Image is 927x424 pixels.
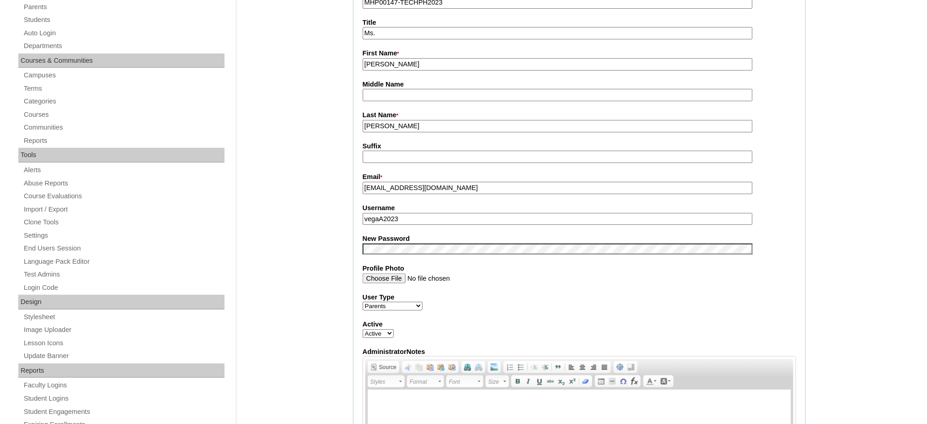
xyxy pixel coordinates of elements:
[368,375,405,387] a: Styles
[607,376,618,386] a: Insert Horizontal Line
[363,347,796,357] label: AdministratorNotes
[23,337,225,349] a: Lesson Icons
[23,135,225,147] a: Reports
[446,375,483,387] a: Font
[363,49,796,59] label: First Name
[23,164,225,176] a: Alerts
[363,80,796,89] label: Middle Name
[23,393,225,404] a: Student Logins
[489,362,500,372] a: Add Image
[23,40,225,52] a: Departments
[23,217,225,228] a: Clone Tools
[447,362,458,372] a: Paste from Word
[23,406,225,418] a: Student Engagements
[596,376,607,386] a: Table
[659,376,673,386] a: Background Color
[23,14,225,26] a: Students
[486,375,509,387] a: Size
[23,350,225,362] a: Update Banner
[363,172,796,182] label: Email
[580,376,591,386] a: Remove Format
[23,190,225,202] a: Course Evaluations
[363,18,796,27] label: Title
[23,122,225,133] a: Communities
[534,376,545,386] a: Underline
[553,362,564,372] a: Block Quote
[363,320,796,329] label: Active
[504,362,515,372] a: Insert/Remove Numbered List
[588,362,599,372] a: Align Right
[18,295,225,310] div: Design
[23,269,225,280] a: Test Admins
[23,70,225,81] a: Campuses
[363,234,796,244] label: New Password
[629,376,640,386] a: Insert Equation
[18,148,225,163] div: Tools
[540,362,551,372] a: Increase Indent
[23,1,225,13] a: Parents
[567,376,578,386] a: Superscript
[449,376,477,387] span: Font
[23,96,225,107] a: Categories
[473,362,484,372] a: Unlink
[23,178,225,189] a: Abuse Reports
[626,362,637,372] a: Show Blocks
[23,324,225,336] a: Image Uploader
[523,376,534,386] a: Italic
[23,380,225,391] a: Faculty Logins
[23,83,225,94] a: Terms
[644,376,659,386] a: Text Color
[23,282,225,294] a: Login Code
[515,362,526,372] a: Insert/Remove Bulleted List
[618,376,629,386] a: Insert Special Character
[436,362,447,372] a: Paste as plain text
[363,293,796,302] label: User Type
[363,264,796,273] label: Profile Photo
[370,376,398,387] span: Styles
[363,110,796,120] label: Last Name
[23,243,225,254] a: End Users Session
[363,141,796,151] label: Suffix
[18,54,225,68] div: Courses & Communities
[23,27,225,39] a: Auto Login
[577,362,588,372] a: Center
[23,109,225,120] a: Courses
[425,362,436,372] a: Paste
[615,362,626,372] a: Maximize
[403,362,414,372] a: Cut
[529,362,540,372] a: Decrease Indent
[545,376,556,386] a: Strike Through
[378,364,397,371] span: Source
[488,376,502,387] span: Size
[369,362,398,372] a: Source
[512,376,523,386] a: Bold
[556,376,567,386] a: Subscript
[410,376,437,387] span: Format
[462,362,473,372] a: Link
[23,311,225,323] a: Stylesheet
[23,256,225,267] a: Language Pack Editor
[407,375,444,387] a: Format
[599,362,610,372] a: Justify
[566,362,577,372] a: Align Left
[414,362,425,372] a: Copy
[23,204,225,215] a: Import / Export
[363,203,796,213] label: Username
[18,364,225,378] div: Reports
[23,230,225,241] a: Settings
